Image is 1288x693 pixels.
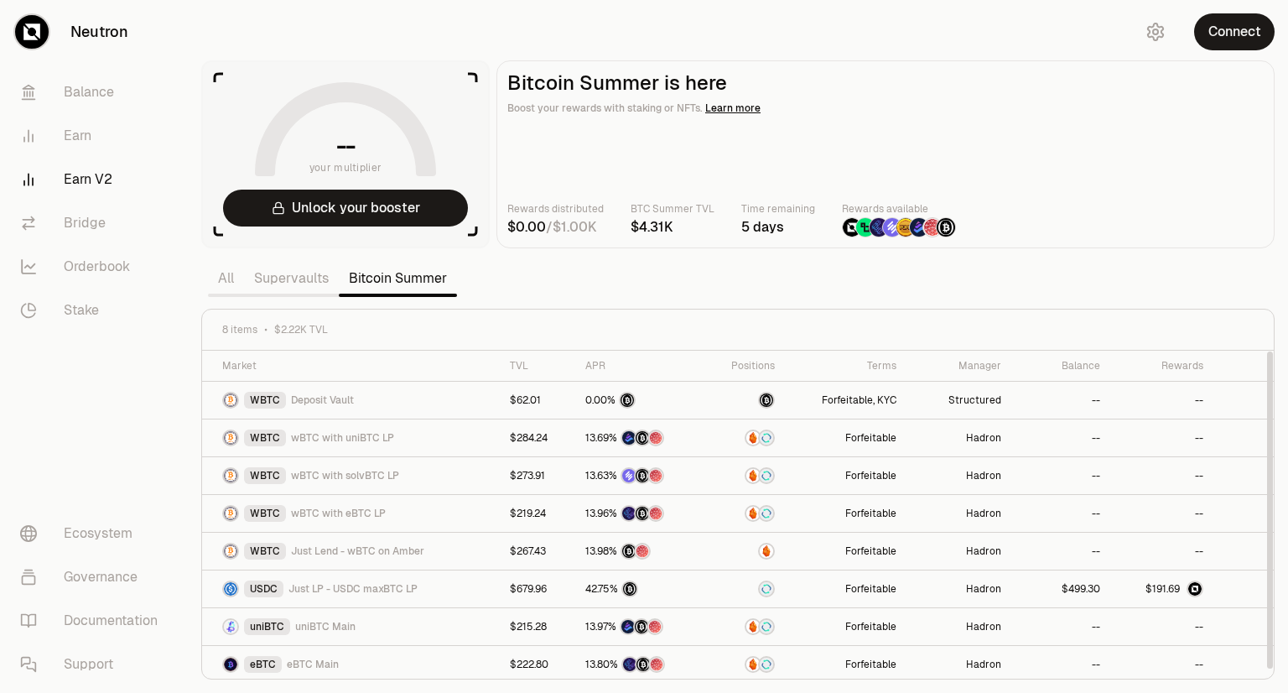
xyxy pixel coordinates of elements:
[741,217,815,237] div: 5 days
[7,70,181,114] a: Balance
[585,507,617,520] span: 13.96%
[585,507,693,520] a: 13.96%EtherFi PointsStructured PointsMars Fragments
[1021,359,1100,373] div: Balance
[621,393,634,407] img: Structured Points
[845,469,896,482] a: Forfeitable
[1194,13,1275,50] button: Connect
[714,618,776,635] a: AmberSupervaults
[222,323,257,336] span: 8 items
[937,218,955,237] img: Structured Points
[1195,393,1203,407] a: --
[746,507,760,520] img: Amber
[650,658,663,671] img: Mars Fragments
[202,608,1274,646] tr: uniBTC LogouniBTCuniBTC Main$215.2813.97%Bedrock DiamondsStructured PointsMars FragmentsAmberSupe...
[585,469,693,482] a: 13.63%Solv PointsStructured PointsMars Fragments
[845,431,896,445] a: Forfeitable
[7,201,181,245] a: Bridge
[622,469,636,482] img: Solv Points
[244,430,286,446] div: WBTC
[870,218,888,237] img: EtherFi Points
[510,393,541,407] a: $62.01
[705,102,761,115] span: Learn more
[202,646,1274,684] tr: eBTC LogoeBTCeBTC Main$222.8013.80%EtherFi PointsStructured PointsMars FragmentsAmberSupervaultsF...
[746,431,760,445] img: Amber
[649,469,662,482] img: Mars Fragments
[339,262,457,295] a: Bitcoin Summer
[222,618,490,635] a: uniBTC LogouniBTCuniBTC Main
[714,581,776,597] a: Supervaults
[760,507,773,520] img: Supervaults
[244,505,286,522] div: WBTC
[224,431,237,445] img: WBTC Logo
[291,431,394,445] span: wBTC with uniBTC LP
[510,544,546,558] a: $267.43
[760,393,773,407] img: Structured
[224,507,237,520] img: WBTC Logo
[585,543,693,560] button: 13.98%Structured PointsMars Fragments
[336,133,356,159] h1: --
[244,392,286,409] div: WBTC
[621,620,635,633] img: Bedrock Diamonds
[845,544,896,558] a: Forfeitable
[224,620,237,633] img: uniBTC Logo
[636,544,649,558] img: Mars Fragments
[714,392,776,409] a: Structured
[288,582,418,596] span: Just LP - USDC maxBTC LP
[635,620,648,633] img: Structured Points
[760,544,773,558] img: Amber
[585,469,617,482] span: 13.63%
[746,620,760,633] img: Amber
[1195,658,1203,671] a: --
[760,431,773,445] img: Supervaults
[222,505,490,522] a: WBTC LogoWBTCwBTC with eBTC LP
[714,430,776,446] a: AmberSupervaults
[842,201,956,217] p: Rewards available
[585,656,693,673] button: 13.80%EtherFi PointsStructured PointsMars Fragments
[585,359,693,373] div: APR
[222,543,490,560] a: WBTC LogoWBTCJust Lend - wBTC on Amber
[244,262,339,295] a: Supervaults
[714,359,776,373] div: Positions
[222,467,490,484] a: WBTC LogoWBTCwBTC with solvBTC LP
[636,469,649,482] img: Structured Points
[883,218,901,237] img: Solv Points
[1120,359,1203,373] div: Rewards
[7,555,181,599] a: Governance
[585,505,693,522] button: 13.96%EtherFi PointsStructured PointsMars Fragments
[896,218,915,237] img: Pump Points
[244,656,282,673] div: eBTC
[224,393,237,407] img: WBTC Logo
[622,431,636,445] img: Bedrock Diamonds
[7,289,181,332] a: Stake
[224,544,237,558] img: WBTC Logo
[622,507,636,520] img: EtherFi Points
[1195,507,1203,520] a: --
[7,158,181,201] a: Earn V2
[845,507,896,520] a: Forfeitable
[222,359,490,373] div: Market
[648,620,662,633] img: Mars Fragments
[822,393,896,407] a: Forfeitable, KYC
[760,469,773,482] img: Supervaults
[760,620,773,633] img: Supervaults
[585,393,615,407] span: 0.00%
[585,658,693,671] a: 13.80%EtherFi PointsStructured PointsMars Fragments
[910,218,928,237] img: Bedrock Diamonds
[510,620,547,633] a: $215.28
[843,218,861,237] img: NTRN
[585,392,693,409] button: 0.00%Structured Points
[585,582,618,596] span: 42.75%
[202,457,1274,495] tr: WBTC LogoWBTCwBTC with solvBTC LP$273.9113.63%Solv PointsStructured PointsMars FragmentsAmberSupe...
[7,512,181,555] a: Ecosystem
[224,658,237,671] img: eBTC Logo
[845,620,896,633] a: Forfeitable
[1195,620,1203,633] a: --
[585,582,693,596] a: 42.75%Structured Points
[208,262,244,295] a: All
[7,643,181,686] a: Support
[746,469,760,482] img: Amber
[507,100,1264,117] p: Boost your rewards with staking or NFTs.
[1092,393,1100,407] a: --
[585,393,693,407] a: 0.00%Structured Points
[507,71,1264,95] h2: Bitcoin Summer is here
